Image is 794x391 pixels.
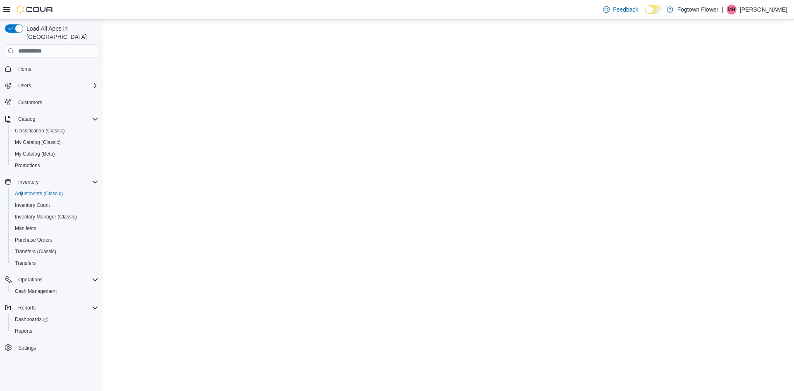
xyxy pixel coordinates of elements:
[15,248,56,255] span: Transfers (Classic)
[677,5,719,14] p: Fogtown Flower
[12,200,98,210] span: Inventory Count
[8,223,102,234] button: Manifests
[8,148,102,160] button: My Catalog (Beta)
[15,303,39,313] button: Reports
[12,286,60,296] a: Cash Management
[12,149,58,159] a: My Catalog (Beta)
[12,161,43,170] a: Promotions
[18,99,42,106] span: Customers
[2,96,102,108] button: Customers
[15,139,61,146] span: My Catalog (Classic)
[645,5,662,14] input: Dark Mode
[12,326,98,336] span: Reports
[12,258,39,268] a: Transfers
[2,342,102,354] button: Settings
[15,64,35,74] a: Home
[8,234,102,246] button: Purchase Orders
[613,5,638,14] span: Feedback
[15,81,34,91] button: Users
[15,237,53,243] span: Purchase Orders
[23,24,98,41] span: Load All Apps in [GEOGRAPHIC_DATA]
[15,114,98,124] span: Catalog
[18,305,36,311] span: Reports
[2,80,102,91] button: Users
[15,98,45,108] a: Customers
[18,66,31,72] span: Home
[12,223,98,233] span: Manifests
[15,225,36,232] span: Manifests
[12,189,66,199] a: Adjustments (Classic)
[8,199,102,211] button: Inventory Count
[8,325,102,337] button: Reports
[15,202,50,209] span: Inventory Count
[12,161,98,170] span: Promotions
[12,137,64,147] a: My Catalog (Classic)
[18,276,43,283] span: Operations
[2,274,102,285] button: Operations
[12,326,36,336] a: Reports
[12,314,98,324] span: Dashboards
[15,81,98,91] span: Users
[8,188,102,199] button: Adjustments (Classic)
[15,151,55,157] span: My Catalog (Beta)
[15,177,98,187] span: Inventory
[15,213,77,220] span: Inventory Manager (Classic)
[12,137,98,147] span: My Catalog (Classic)
[15,275,98,285] span: Operations
[15,288,57,295] span: Cash Management
[15,343,39,353] a: Settings
[8,285,102,297] button: Cash Management
[12,149,98,159] span: My Catalog (Beta)
[15,177,42,187] button: Inventory
[12,247,60,257] a: Transfers (Classic)
[18,82,31,89] span: Users
[8,246,102,257] button: Transfers (Classic)
[600,1,641,18] a: Feedback
[12,189,98,199] span: Adjustments (Classic)
[12,126,98,136] span: Classification (Classic)
[2,176,102,188] button: Inventory
[2,302,102,314] button: Reports
[15,260,36,266] span: Transfers
[5,59,98,375] nav: Complex example
[722,5,723,14] p: |
[15,190,63,197] span: Adjustments (Classic)
[12,235,98,245] span: Purchase Orders
[15,162,40,169] span: Promotions
[12,286,98,296] span: Cash Management
[15,114,38,124] button: Catalog
[15,127,65,134] span: Classification (Classic)
[12,126,68,136] a: Classification (Classic)
[15,343,98,353] span: Settings
[15,97,98,108] span: Customers
[15,328,32,334] span: Reports
[2,62,102,74] button: Home
[12,223,39,233] a: Manifests
[8,314,102,325] a: Dashboards
[18,345,36,351] span: Settings
[18,116,35,122] span: Catalog
[740,5,787,14] p: [PERSON_NAME]
[15,63,98,74] span: Home
[17,5,54,14] img: Cova
[8,257,102,269] button: Transfers
[12,200,53,210] a: Inventory Count
[12,212,80,222] a: Inventory Manager (Classic)
[18,179,38,185] span: Inventory
[8,137,102,148] button: My Catalog (Classic)
[728,5,736,14] span: MH
[8,160,102,171] button: Promotions
[12,235,56,245] a: Purchase Orders
[15,275,46,285] button: Operations
[12,314,51,324] a: Dashboards
[12,258,98,268] span: Transfers
[2,113,102,125] button: Catalog
[15,316,48,323] span: Dashboards
[8,211,102,223] button: Inventory Manager (Classic)
[12,212,98,222] span: Inventory Manager (Classic)
[727,5,737,14] div: Mark Hiebert
[12,247,98,257] span: Transfers (Classic)
[15,303,98,313] span: Reports
[8,125,102,137] button: Classification (Classic)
